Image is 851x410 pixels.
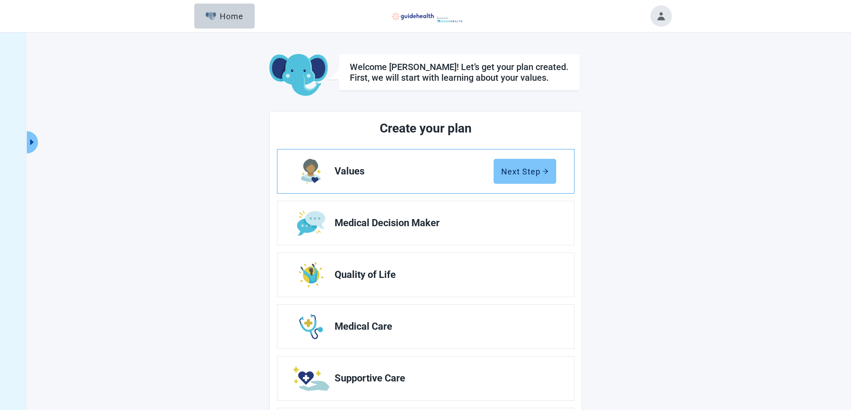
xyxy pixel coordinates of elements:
span: Medical Decision Maker [335,218,549,228]
a: Edit Supportive Care section [277,356,574,400]
button: Toggle account menu [650,5,672,27]
span: Medical Care [335,321,549,332]
a: Edit Medical Care section [277,305,574,348]
img: Koda Health [380,9,471,23]
span: caret-right [28,138,36,146]
a: Edit Values section [277,149,574,193]
span: Values [335,166,494,177]
a: Edit Medical Decision Maker section [277,201,574,245]
img: Koda Elephant [269,54,328,97]
button: Next Steparrow-right [494,159,556,184]
div: Welcome [PERSON_NAME]! Let’s get your plan created. First, we will start with learning about your... [350,62,569,83]
span: Supportive Care [335,373,549,384]
button: ElephantHome [194,4,255,29]
div: Home [205,12,244,21]
span: Quality of Life [335,269,549,280]
a: Edit Quality of Life section [277,253,574,297]
button: Expand menu [27,131,38,153]
img: Elephant [205,12,217,20]
span: arrow-right [542,168,549,174]
h2: Create your plan [310,119,541,138]
div: Next Step [501,167,549,176]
